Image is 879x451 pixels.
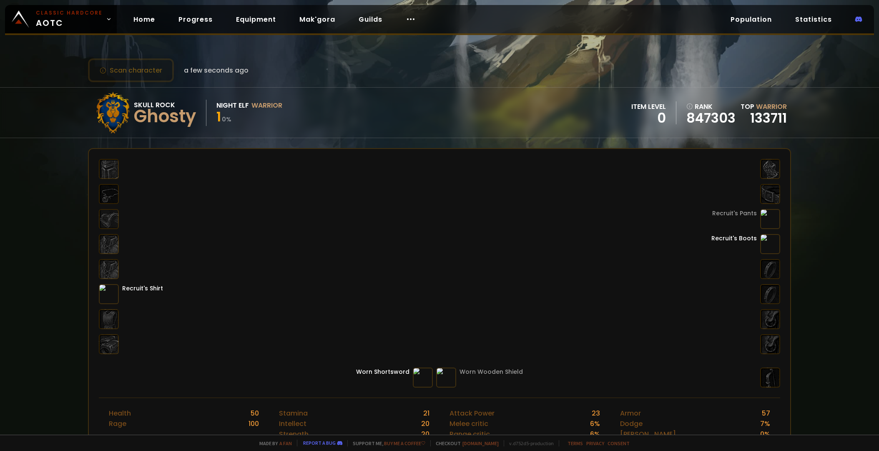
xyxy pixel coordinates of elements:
div: Intellect [279,418,306,429]
span: Made by [254,440,292,446]
div: Top [741,101,787,112]
div: Melee critic [450,418,488,429]
a: 133711 [750,108,787,127]
small: Classic Hardcore [36,9,103,17]
div: Ghosty [134,110,196,123]
img: item-6120 [99,284,119,304]
a: Report a bug [303,440,336,446]
div: 23 [592,408,600,418]
span: AOTC [36,9,103,29]
span: Checkout [430,440,499,446]
div: 6 % [590,418,600,429]
a: [DOMAIN_NAME] [462,440,499,446]
a: Terms [568,440,583,446]
a: Statistics [789,11,839,28]
a: Consent [608,440,630,446]
div: Attack Power [450,408,495,418]
div: 6 % [590,429,600,439]
div: Rage [109,418,126,429]
div: Armor [620,408,641,418]
span: v. d752d5 - production [504,440,554,446]
div: 0 [631,112,666,124]
img: item-2362 [436,368,456,388]
div: 100 [249,418,259,429]
div: item level [631,101,666,112]
div: 20 [421,429,429,439]
div: Stamina [279,408,308,418]
div: Dodge [620,418,643,429]
small: 0 % [222,115,231,123]
a: Home [127,11,162,28]
div: 20 [421,418,429,429]
span: Warrior [756,102,787,111]
div: [PERSON_NAME] [620,429,676,439]
div: 57 [762,408,770,418]
div: Strength [279,429,309,439]
span: Support me, [347,440,425,446]
a: Mak'gora [293,11,342,28]
div: Health [109,408,131,418]
div: Skull Rock [134,100,196,110]
div: Worn Wooden Shield [460,368,523,376]
div: rank [686,101,736,112]
div: Worn Shortsword [356,368,409,376]
a: Privacy [586,440,604,446]
a: a fan [279,440,292,446]
a: Classic HardcoreAOTC [5,5,117,33]
img: item-25 [413,368,433,388]
img: item-6121 [760,209,780,229]
div: Recruit's Pants [712,209,757,218]
span: a few seconds ago [184,65,249,76]
div: Recruit's Shirt [122,284,163,293]
a: 847303 [686,112,736,124]
button: Scan character [88,58,174,82]
a: Progress [172,11,219,28]
div: 7 % [760,418,770,429]
div: 21 [423,408,429,418]
div: Recruit's Boots [711,234,757,243]
a: Guilds [352,11,389,28]
a: Equipment [229,11,283,28]
a: Population [724,11,779,28]
div: Night Elf [216,100,249,111]
div: 0 % [760,429,770,439]
img: item-6122 [760,234,780,254]
div: Range critic [450,429,490,439]
div: 50 [251,408,259,418]
a: Buy me a coffee [384,440,425,446]
div: Warrior [251,100,282,111]
span: 1 [216,107,221,126]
